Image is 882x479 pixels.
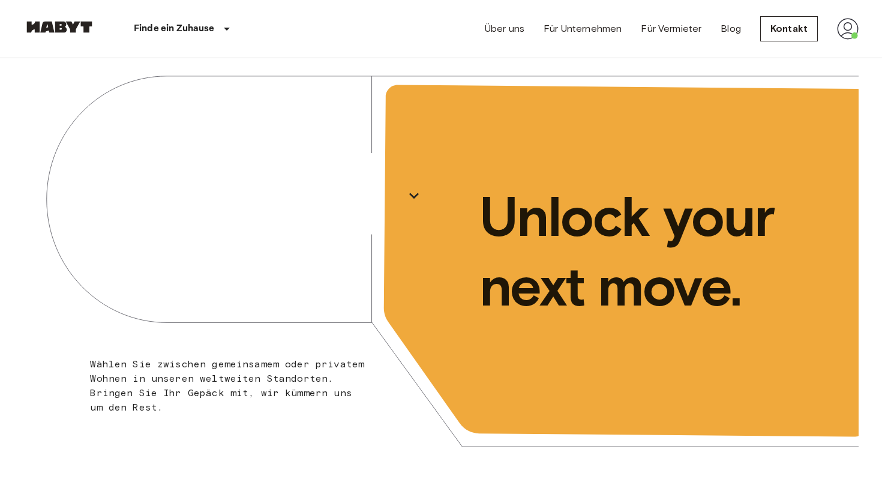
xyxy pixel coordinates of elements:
[90,357,365,415] p: Wählen Sie zwischen gemeinsamem oder privatem Wohnen in unseren weltweiten Standorten. Bringen Si...
[837,18,859,40] img: avatar
[479,182,839,321] p: Unlock your next move.
[544,22,622,36] a: Für Unternehmen
[134,22,215,36] p: Finde ein Zuhause
[760,16,818,41] a: Kontakt
[485,22,524,36] a: Über uns
[721,22,741,36] a: Blog
[23,21,95,33] img: Habyt
[641,22,701,36] a: Für Vermieter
